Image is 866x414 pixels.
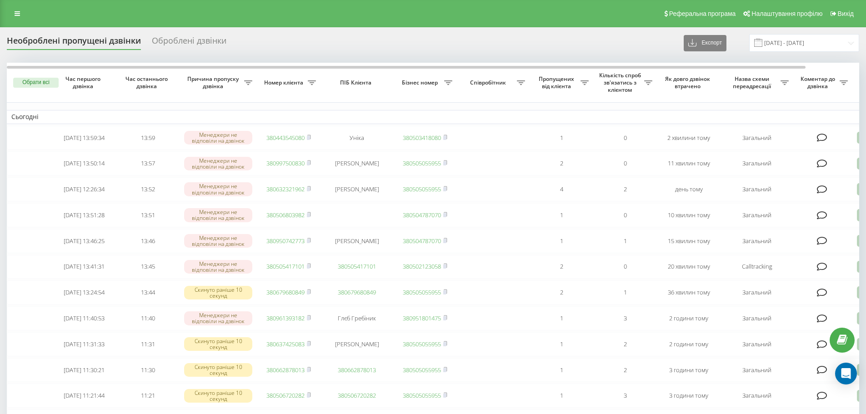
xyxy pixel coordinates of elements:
[403,262,441,270] a: 380502123058
[266,211,305,219] a: 380506803982
[530,255,593,279] td: 2
[116,332,180,356] td: 11:31
[266,366,305,374] a: 380662878013
[266,391,305,399] a: 380506720282
[593,229,657,253] td: 1
[320,306,393,330] td: Глєб Гребіник
[266,185,305,193] a: 380632321962
[52,332,116,356] td: [DATE] 11:31:33
[530,280,593,304] td: 2
[751,10,822,17] span: Налаштування профілю
[657,306,721,330] td: 2 години тому
[403,159,441,167] a: 380505055955
[835,363,857,384] div: Open Intercom Messenger
[338,288,376,296] a: 380679680849
[657,229,721,253] td: 15 хвилин тому
[838,10,854,17] span: Вихід
[266,159,305,167] a: 380997500830
[530,177,593,201] td: 4
[266,314,305,322] a: 380961393182
[721,151,793,175] td: Загальний
[52,229,116,253] td: [DATE] 13:46:25
[320,151,393,175] td: [PERSON_NAME]
[116,255,180,279] td: 13:45
[721,126,793,150] td: Загальний
[338,262,376,270] a: 380505417101
[266,134,305,142] a: 380443545080
[798,75,840,90] span: Коментар до дзвінка
[403,237,441,245] a: 380504787070
[52,203,116,227] td: [DATE] 13:51:28
[116,177,180,201] td: 13:52
[184,75,244,90] span: Причина пропуску дзвінка
[320,229,393,253] td: [PERSON_NAME]
[593,358,657,382] td: 2
[403,366,441,374] a: 380505055955
[657,177,721,201] td: день тому
[116,280,180,304] td: 13:44
[52,280,116,304] td: [DATE] 13:24:54
[184,363,252,377] div: Скинуто раніше 10 секунд
[7,36,141,50] div: Необроблені пропущені дзвінки
[184,337,252,351] div: Скинуто раніше 10 секунд
[530,203,593,227] td: 1
[403,134,441,142] a: 380503418080
[266,262,305,270] a: 380505417101
[13,78,59,88] button: Обрати всі
[664,75,713,90] span: Як довго дзвінок втрачено
[52,384,116,408] td: [DATE] 11:21:44
[60,75,109,90] span: Час першого дзвінка
[338,366,376,374] a: 380662878013
[266,340,305,348] a: 380637425083
[52,255,116,279] td: [DATE] 13:41:31
[593,332,657,356] td: 2
[530,306,593,330] td: 1
[116,126,180,150] td: 13:59
[261,79,308,86] span: Номер клієнта
[721,177,793,201] td: Загальний
[721,384,793,408] td: Загальний
[721,280,793,304] td: Загальний
[116,229,180,253] td: 13:46
[116,358,180,382] td: 11:30
[116,151,180,175] td: 13:57
[116,384,180,408] td: 11:21
[721,306,793,330] td: Загальний
[184,208,252,222] div: Менеджери не відповіли на дзвінок
[403,391,441,399] a: 380505055955
[657,126,721,150] td: 2 хвилини тому
[657,332,721,356] td: 2 години тому
[721,255,793,279] td: Calltracking
[721,229,793,253] td: Загальний
[593,151,657,175] td: 0
[52,151,116,175] td: [DATE] 13:50:14
[721,332,793,356] td: Загальний
[669,10,736,17] span: Реферальна програма
[320,177,393,201] td: [PERSON_NAME]
[403,185,441,193] a: 380505055955
[184,234,252,248] div: Менеджери не відповіли на дзвінок
[461,79,517,86] span: Співробітник
[266,288,305,296] a: 380679680849
[184,286,252,299] div: Скинуто раніше 10 секунд
[530,358,593,382] td: 1
[657,384,721,408] td: 3 години тому
[593,203,657,227] td: 0
[338,391,376,399] a: 380506720282
[184,260,252,274] div: Менеджери не відповіли на дзвінок
[328,79,385,86] span: ПІБ Клієнта
[593,255,657,279] td: 0
[398,79,444,86] span: Бізнес номер
[593,177,657,201] td: 2
[116,203,180,227] td: 13:51
[721,358,793,382] td: Загальний
[657,203,721,227] td: 10 хвилин тому
[530,229,593,253] td: 1
[403,288,441,296] a: 380505055955
[184,157,252,170] div: Менеджери не відповіли на дзвінок
[593,306,657,330] td: 3
[320,332,393,356] td: [PERSON_NAME]
[152,36,226,50] div: Оброблені дзвінки
[657,358,721,382] td: 3 години тому
[123,75,172,90] span: Час останнього дзвінка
